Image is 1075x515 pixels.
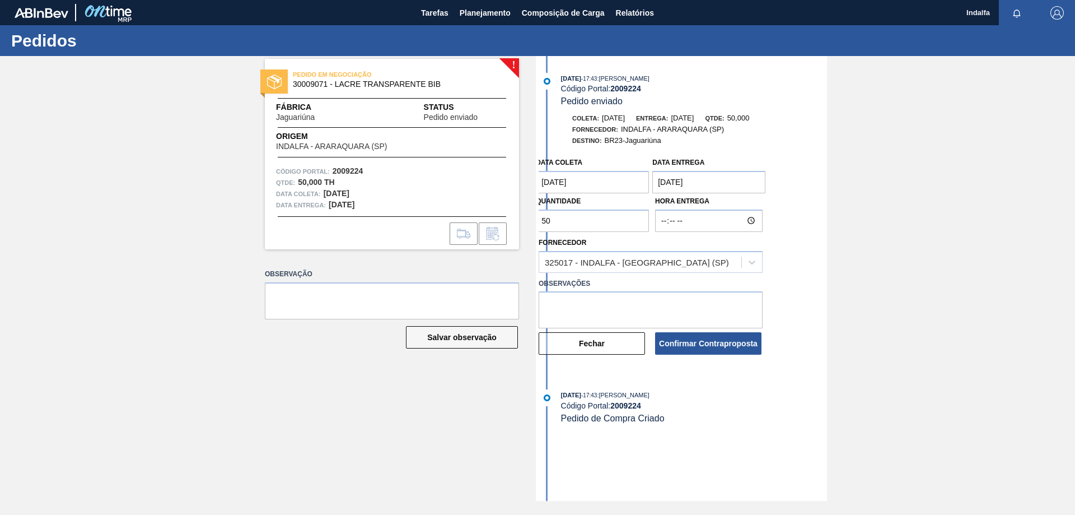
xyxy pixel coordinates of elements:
[276,177,295,188] span: Qtde :
[572,137,602,144] span: Destino:
[561,84,827,93] div: Código Portal:
[597,392,649,398] span: : [PERSON_NAME]
[602,114,625,122] span: [DATE]
[652,159,704,166] label: Data entrega
[15,8,68,18] img: TNhmsLtSVTkK8tSr43FrP2fwEKptu5GPRR3wAAAABJRU5ErkJggg==
[265,266,519,282] label: Observação
[999,5,1035,21] button: Notificações
[621,125,724,133] span: INDALFA - ARARAQUARA (SP)
[705,115,724,122] span: Qtde:
[561,414,665,423] span: Pedido de Compra Criado
[536,159,582,166] label: Data coleta
[450,222,478,245] div: Ir para Composição de Carga
[561,96,623,106] span: Pedido enviado
[605,136,661,145] span: BR23-Jaguariúna
[536,197,581,205] label: Quantidade
[572,115,599,122] span: Coleta:
[545,257,729,267] div: 325017 - INDALFA - [GEOGRAPHIC_DATA] (SP)
[581,76,597,82] span: - 17:43
[539,276,763,292] label: Observações
[324,189,349,198] strong: [DATE]
[479,222,507,245] div: Informar alteração no pedido
[652,171,765,193] input: dd/mm/yyyy
[276,166,330,177] span: Código Portal:
[727,114,750,122] span: 50,000
[460,6,511,20] span: Planejamento
[421,6,448,20] span: Tarefas
[276,142,387,151] span: INDALFA - ARARAQUARA (SP)
[267,75,282,89] img: status
[544,78,550,85] img: atual
[11,34,210,47] h1: Pedidos
[544,395,550,401] img: atual
[536,171,649,193] input: dd/mm/yyyy
[610,401,641,410] strong: 2009224
[276,131,419,142] span: Origem
[424,101,508,113] span: Status
[610,84,641,93] strong: 2009224
[561,401,827,410] div: Código Portal:
[636,115,668,122] span: Entrega:
[561,75,581,82] span: [DATE]
[276,101,350,113] span: Fábrica
[1050,6,1064,20] img: Logout
[581,392,597,398] span: - 17:43
[276,113,315,122] span: Jaguariúna
[655,332,761,355] button: Confirmar Contraproposta
[561,392,581,398] span: [DATE]
[293,69,450,80] span: PEDIDO EM NEGOCIAÇÃO
[539,239,586,247] label: Fornecedor
[522,6,605,20] span: Composição de Carga
[329,200,354,209] strong: [DATE]
[406,326,518,349] button: Salvar observação
[655,193,763,210] label: Hora Entrega
[293,80,496,89] span: 30009071 - LACRE TRANSPARENTE BIB
[616,6,654,20] span: Relatórios
[333,166,363,175] strong: 2009224
[276,199,326,211] span: Data entrega:
[298,178,334,187] strong: 50,000 TH
[572,126,618,133] span: Fornecedor:
[597,75,649,82] span: : [PERSON_NAME]
[276,188,321,199] span: Data coleta:
[539,332,645,355] button: Fechar
[424,113,478,122] span: Pedido enviado
[671,114,694,122] span: [DATE]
